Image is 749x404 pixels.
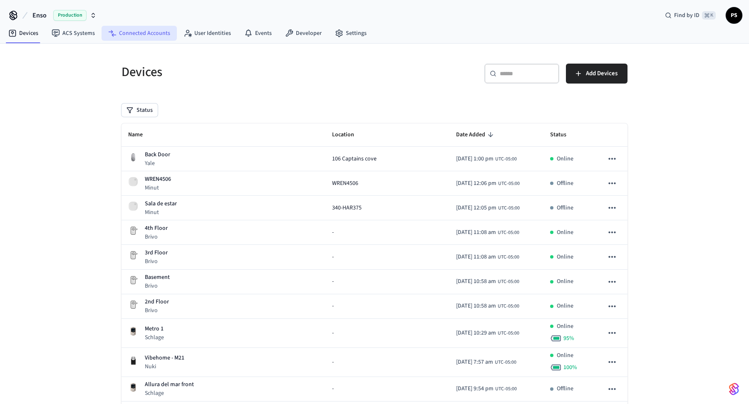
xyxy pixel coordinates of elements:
p: Brivo [145,282,170,290]
div: America/Bogota [456,329,519,337]
span: [DATE] 11:08 am [456,253,496,261]
p: Sala de estar [145,200,177,208]
span: WREN4506 [332,179,358,188]
a: Events [238,26,278,41]
p: 2nd Floor [145,298,169,306]
div: America/Bogota [456,155,517,163]
div: America/Bogota [456,358,516,367]
a: Devices [2,26,45,41]
span: Status [550,128,577,141]
p: Back Door [145,150,170,159]
button: Status [122,103,158,117]
span: [DATE] 10:58 am [456,277,496,286]
span: - [332,277,334,286]
div: America/Bogota [456,253,519,261]
div: America/Bogota [456,179,520,188]
h5: Devices [122,64,370,81]
span: UTC-05:00 [495,359,516,366]
span: - [332,384,334,393]
span: - [332,228,334,237]
span: PS [727,8,742,23]
a: User Identities [177,26,238,41]
span: [DATE] 12:05 pm [456,204,496,212]
span: Add Devices [586,68,618,79]
span: [DATE] 12:06 pm [456,179,496,188]
p: Offline [557,204,573,212]
p: Offline [557,179,573,188]
p: Minut [145,208,177,217]
span: [DATE] 7:57 am [456,358,493,367]
p: Online [557,351,573,360]
div: America/Bogota [456,204,520,212]
button: PS [726,7,742,24]
span: UTC-05:00 [498,278,519,286]
span: [DATE] 11:08 am [456,228,496,237]
span: UTC-05:00 [498,180,520,187]
div: America/Bogota [456,302,519,310]
p: Online [557,277,573,286]
span: 340-HAR375 [332,204,362,212]
button: Add Devices [566,64,627,84]
span: [DATE] 1:00 pm [456,155,494,163]
span: - [332,302,334,310]
span: UTC-05:00 [498,330,519,337]
div: America/Bogota [456,277,519,286]
p: Online [557,155,573,163]
span: UTC-05:00 [495,155,517,163]
span: 106 Captains cove [332,155,377,163]
img: Placeholder Lock Image [128,275,138,285]
span: [DATE] 9:54 pm [456,384,494,393]
span: ⌘ K [702,11,716,20]
a: ACS Systems [45,26,102,41]
span: Date Added [456,128,496,141]
span: 100 % [563,363,577,372]
p: Metro 1 [145,325,164,333]
img: Nuki Smart Lock 3.0 Pro Black, Front [128,355,138,365]
p: Online [557,322,573,331]
a: Developer [278,26,328,41]
p: Schlage [145,333,164,342]
img: Minut Sensor [128,177,138,187]
span: UTC-05:00 [498,229,519,236]
p: 4th Floor [145,224,168,233]
span: Production [53,10,87,21]
span: UTC-05:00 [498,303,519,310]
p: Brivo [145,257,168,266]
p: Vibehome - M21 [145,354,184,362]
span: 95 % [563,334,574,342]
p: Minut [145,184,171,192]
img: Placeholder Lock Image [128,300,138,310]
img: Placeholder Lock Image [128,250,138,260]
p: Brivo [145,306,169,315]
p: Online [557,228,573,237]
p: Basement [145,273,170,282]
p: Allura del mar front [145,380,194,389]
img: Schlage Sense Smart Deadbolt with Camelot Trim, Front [128,382,138,392]
p: Online [557,253,573,261]
span: - [332,329,334,337]
p: Brivo [145,233,168,241]
img: August Wifi Smart Lock 3rd Gen, Silver, Front [128,152,138,162]
span: Location [332,128,365,141]
span: - [332,358,334,367]
span: UTC-05:00 [495,385,517,393]
div: America/Bogota [456,384,517,393]
p: Yale [145,159,170,168]
span: [DATE] 10:29 am [456,329,496,337]
span: Find by ID [674,11,699,20]
p: Offline [557,384,573,393]
span: Enso [32,10,47,20]
p: Schlage [145,389,194,397]
img: SeamLogoGradient.69752ec5.svg [729,382,739,396]
a: Settings [328,26,373,41]
div: America/Bogota [456,228,519,237]
p: Nuki [145,362,184,371]
img: Placeholder Lock Image [128,226,138,236]
img: Minut Sensor [128,201,138,211]
a: Connected Accounts [102,26,177,41]
span: UTC-05:00 [498,204,520,212]
p: Online [557,302,573,310]
span: Name [128,128,154,141]
img: Schlage Sense Smart Deadbolt with Camelot Trim, Front [128,326,138,336]
div: Find by ID⌘ K [658,8,722,23]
